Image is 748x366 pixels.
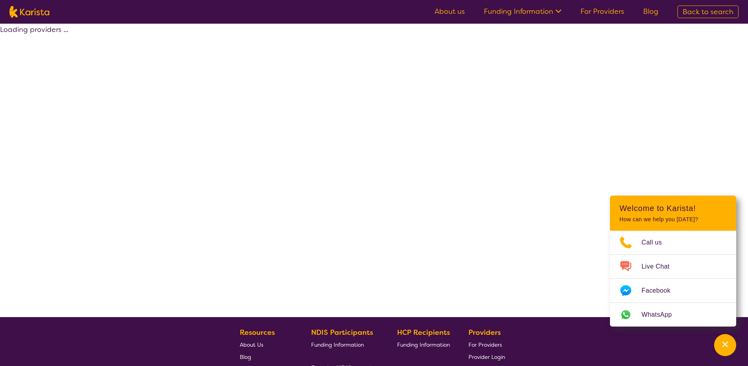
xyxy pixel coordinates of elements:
b: HCP Recipients [397,328,450,337]
span: Provider Login [468,353,505,360]
div: Channel Menu [610,196,736,327]
a: Provider Login [468,351,505,363]
a: Blog [643,7,658,16]
span: Funding Information [397,341,450,348]
a: Web link opens in a new tab. [610,303,736,327]
img: Karista logo [9,6,49,18]
a: About us [435,7,465,16]
p: How can we help you [DATE]? [619,216,727,223]
span: Call us [642,237,672,248]
span: Funding Information [311,341,364,348]
span: For Providers [468,341,502,348]
a: For Providers [468,338,505,351]
b: Resources [240,328,275,337]
button: Channel Menu [714,334,736,356]
span: Back to search [683,7,733,17]
a: Funding Information [311,338,379,351]
a: For Providers [580,7,624,16]
h2: Welcome to Karista! [619,204,727,213]
a: About Us [240,338,293,351]
span: WhatsApp [642,309,681,321]
b: Providers [468,328,501,337]
ul: Choose channel [610,231,736,327]
span: About Us [240,341,263,348]
span: Blog [240,353,251,360]
a: Blog [240,351,293,363]
a: Back to search [677,6,739,18]
b: NDIS Participants [311,328,373,337]
span: Facebook [642,285,680,297]
a: Funding Information [484,7,561,16]
span: Live Chat [642,261,679,273]
a: Funding Information [397,338,450,351]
